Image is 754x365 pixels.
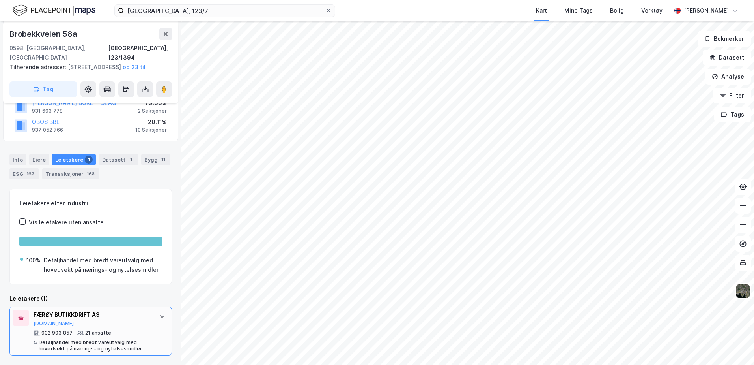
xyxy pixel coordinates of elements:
[159,156,167,164] div: 11
[715,327,754,365] iframe: Chat Widget
[713,88,751,103] button: Filter
[25,170,36,178] div: 162
[715,327,754,365] div: Kontrollprogram for chat
[135,127,167,133] div: 10 Seksjoner
[42,168,99,179] div: Transaksjoner
[9,168,39,179] div: ESG
[108,43,172,62] div: [GEOGRAPHIC_DATA], 123/1394
[99,154,138,165] div: Datasett
[9,294,172,303] div: Leietakere (1)
[19,199,162,208] div: Leietakere etter industri
[703,50,751,66] button: Datasett
[564,6,593,15] div: Mine Tags
[34,310,151,320] div: FÆRØY BUTIKKDRIFT AS
[34,320,74,327] button: [DOMAIN_NAME]
[9,43,108,62] div: 0598, [GEOGRAPHIC_DATA], [GEOGRAPHIC_DATA]
[85,170,96,178] div: 168
[141,154,170,165] div: Bygg
[714,107,751,122] button: Tags
[29,218,104,227] div: Vis leietakere uten ansatte
[9,64,68,70] span: Tilhørende adresser:
[9,81,77,97] button: Tag
[610,6,624,15] div: Bolig
[9,154,26,165] div: Info
[138,108,167,114] div: 2 Seksjoner
[26,256,41,265] div: 100%
[52,154,96,165] div: Leietakere
[684,6,729,15] div: [PERSON_NAME]
[85,330,111,336] div: 21 ansatte
[735,284,750,299] img: 9k=
[39,339,151,352] div: Detaljhandel med bredt vareutvalg med hovedvekt på nærings- og nytelsesmidler
[32,108,63,114] div: 931 693 778
[44,256,161,275] div: Detaljhandel med bredt vareutvalg med hovedvekt på nærings- og nytelsesmidler
[41,330,73,336] div: 932 903 857
[135,117,167,127] div: 20.11%
[29,154,49,165] div: Eiere
[641,6,663,15] div: Verktøy
[85,156,93,164] div: 1
[9,28,79,40] div: Brobekkveien 58a
[536,6,547,15] div: Kart
[32,127,63,133] div: 937 052 766
[127,156,135,164] div: 1
[698,31,751,47] button: Bokmerker
[705,69,751,85] button: Analyse
[13,4,95,17] img: logo.f888ab2527a4732fd821a326f86c7f29.svg
[9,62,166,72] div: [STREET_ADDRESS]
[124,5,325,17] input: Søk på adresse, matrikkel, gårdeiere, leietakere eller personer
